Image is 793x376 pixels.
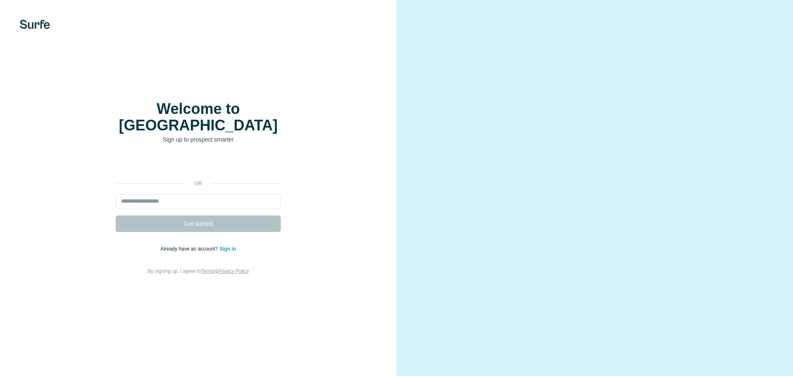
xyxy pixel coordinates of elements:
[185,180,211,187] p: or
[20,20,50,29] img: Surfe's logo
[148,268,249,274] span: By signing up, I agree to &
[219,246,236,252] a: Sign in
[218,268,249,274] a: Privacy Policy
[201,268,215,274] a: Terms
[116,101,281,134] h1: Welcome to [GEOGRAPHIC_DATA]
[116,135,281,144] p: Sign up to prospect smarter
[161,246,220,252] span: Already have an account?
